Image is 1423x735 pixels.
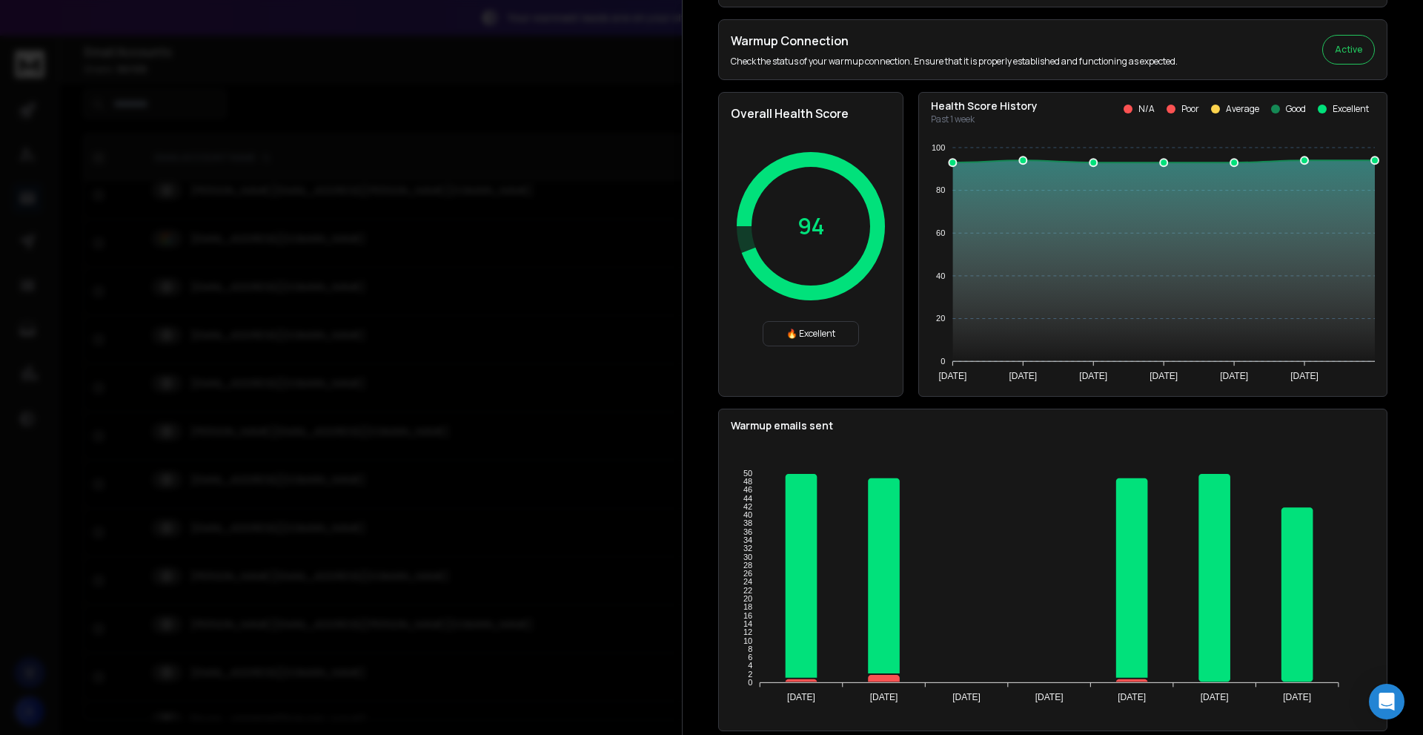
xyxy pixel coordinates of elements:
tspan: [DATE] [1290,371,1318,381]
tspan: 38 [743,518,752,527]
tspan: [DATE] [1283,692,1311,702]
tspan: 4 [748,661,752,670]
p: Good [1286,103,1306,115]
tspan: 40 [743,510,752,519]
tspan: 40 [936,271,945,280]
div: 🔥 Excellent [763,321,859,346]
tspan: [DATE] [870,692,898,702]
p: Past 1 week [931,113,1038,125]
tspan: 0 [748,678,752,687]
tspan: 8 [748,645,752,653]
tspan: 18 [743,602,752,611]
tspan: [DATE] [1220,371,1248,381]
tspan: 80 [936,185,945,194]
button: Active [1322,35,1375,65]
p: Poor [1181,103,1199,115]
tspan: 2 [748,670,752,679]
tspan: 30 [743,553,752,561]
tspan: 0 [941,357,945,366]
tspan: 12 [743,627,752,636]
tspan: 26 [743,569,752,578]
tspan: [DATE] [938,371,966,381]
tspan: 24 [743,577,752,586]
tspan: [DATE] [1035,692,1064,702]
tspan: 36 [743,527,752,536]
h2: Warmup Connection [731,32,1178,50]
p: 94 [797,213,825,240]
tspan: 50 [743,469,752,478]
tspan: 14 [743,619,752,628]
tspan: [DATE] [787,692,815,702]
p: Excellent [1333,103,1369,115]
tspan: [DATE] [1150,371,1178,381]
tspan: 46 [743,485,752,494]
tspan: 34 [743,535,752,544]
p: N/A [1138,103,1155,115]
div: Open Intercom Messenger [1369,684,1404,719]
tspan: 10 [743,636,752,645]
p: Average [1226,103,1259,115]
tspan: 22 [743,586,752,595]
tspan: 42 [743,502,752,511]
tspan: 28 [743,561,752,570]
tspan: 20 [936,314,945,323]
p: Warmup emails sent [731,418,1375,433]
p: Check the status of your warmup connection. Ensure that it is properly established and functionin... [731,56,1178,67]
tspan: 44 [743,494,752,503]
tspan: [DATE] [1009,371,1037,381]
p: Health Score History [931,99,1038,113]
tspan: 16 [743,611,752,620]
tspan: 20 [743,594,752,603]
tspan: 32 [743,544,752,553]
tspan: [DATE] [1118,692,1146,702]
tspan: 48 [743,477,752,486]
tspan: [DATE] [952,692,981,702]
tspan: 100 [932,143,945,152]
tspan: 6 [748,653,752,662]
tspan: [DATE] [1079,371,1107,381]
h2: Overall Health Score [731,105,891,122]
tspan: [DATE] [1201,692,1229,702]
tspan: 60 [936,228,945,237]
